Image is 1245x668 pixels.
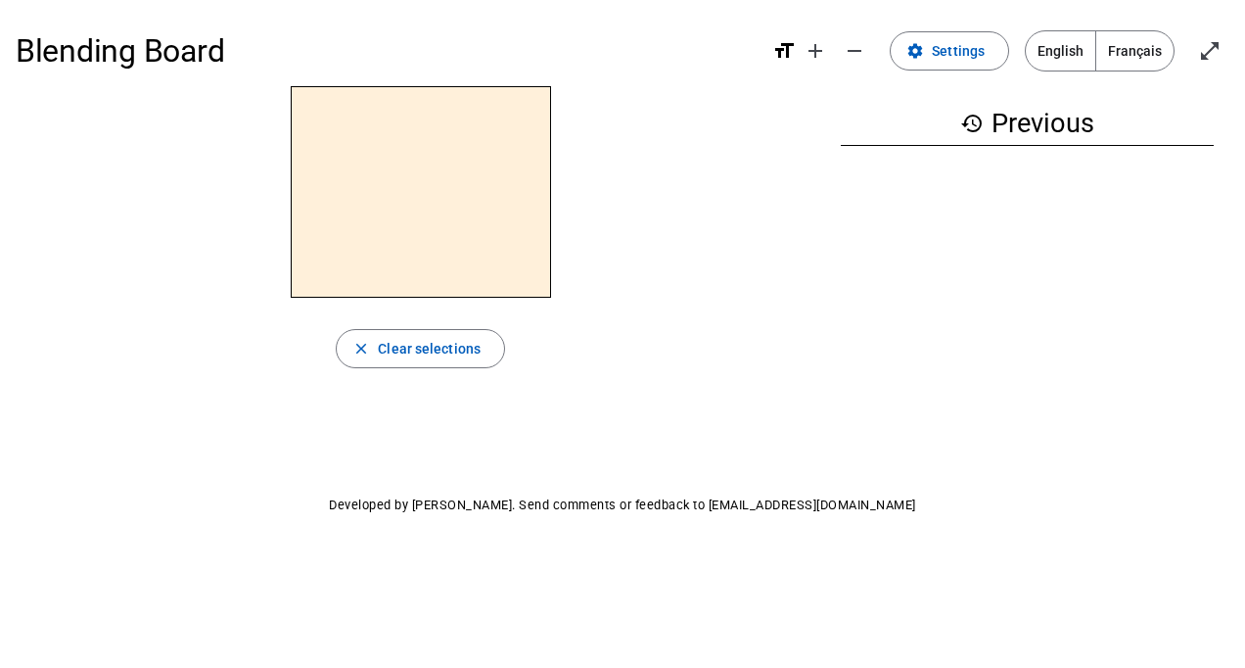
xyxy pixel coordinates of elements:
[796,31,835,71] button: Increase font size
[804,39,827,63] mat-icon: add
[1025,30,1175,72] mat-button-toggle-group: Language selection
[16,494,1229,517] p: Developed by [PERSON_NAME]. Send comments or feedback to [EMAIL_ADDRESS][DOMAIN_NAME]
[960,112,984,135] mat-icon: history
[890,31,1009,71] button: Settings
[378,337,481,360] span: Clear selections
[1198,39,1222,63] mat-icon: open_in_full
[352,340,370,358] mat-icon: close
[843,39,866,63] mat-icon: remove
[932,39,985,63] span: Settings
[16,20,757,82] h1: Blending Board
[1096,31,1174,71] span: Français
[336,329,505,368] button: Clear selections
[841,102,1214,146] h3: Previous
[1190,31,1229,71] button: Enter full screen
[1026,31,1095,71] span: English
[772,39,796,63] mat-icon: format_size
[835,31,874,71] button: Decrease font size
[906,42,924,60] mat-icon: settings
